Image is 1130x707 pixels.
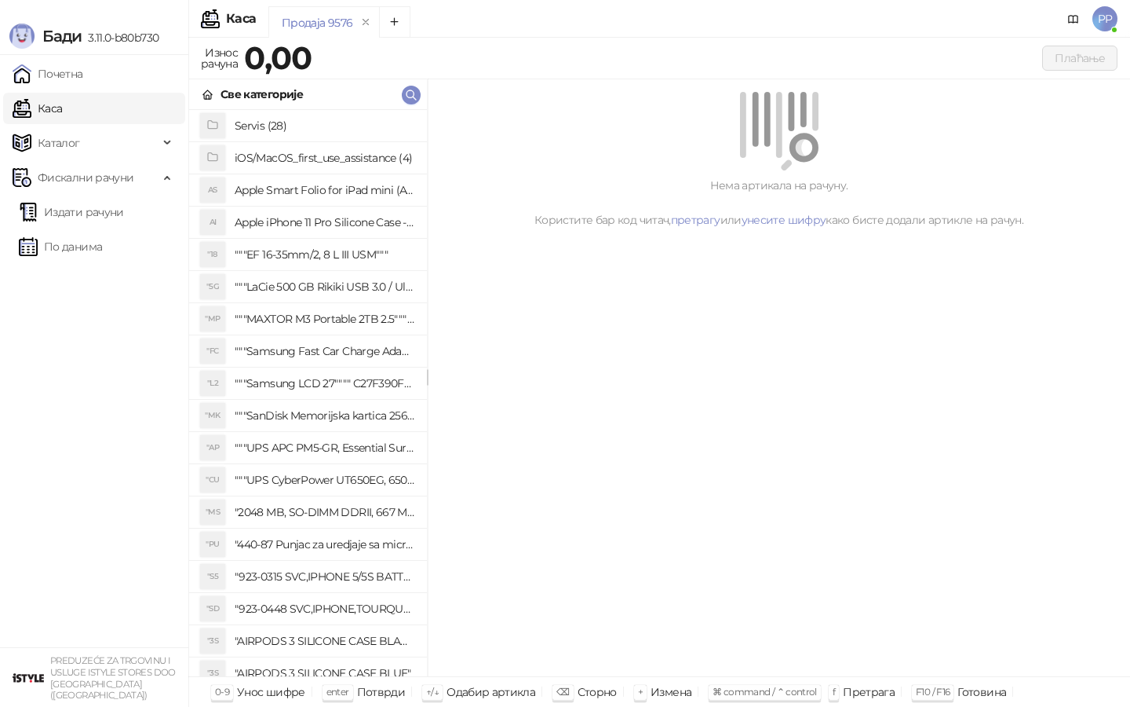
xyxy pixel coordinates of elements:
span: PP [1092,6,1117,31]
div: grid [189,110,427,676]
div: AS [200,178,225,203]
a: унесите шифру [742,213,826,227]
div: "L2 [200,371,225,396]
h4: "AIRPODS 3 SILICONE CASE BLUE" [235,661,414,686]
div: "MK [200,403,225,428]
button: Add tab [379,6,410,38]
h4: """LaCie 500 GB Rikiki USB 3.0 / Ultra Compact & Resistant aluminum / USB 3.0 / 2.5""""""" [235,274,414,299]
div: "MP [200,306,225,332]
div: Измена [651,682,691,702]
img: 64x64-companyLogo-77b92cf4-9946-4f36-9751-bf7bb5fd2c7d.png [13,662,44,694]
span: + [638,686,643,698]
div: "PU [200,532,225,557]
span: 0-9 [215,686,229,698]
div: "S5 [200,564,225,589]
button: Плаћање [1042,46,1117,71]
span: Бади [42,27,82,46]
div: Износ рачуна [198,42,241,74]
a: Издати рачуни [19,196,124,228]
a: Почетна [13,58,83,90]
div: "3S [200,628,225,654]
span: 3.11.0-b80b730 [82,31,159,45]
div: Продаја 9576 [282,14,352,31]
h4: iOS/MacOS_first_use_assistance (4) [235,145,414,170]
h4: """Samsung LCD 27"""" C27F390FHUXEN""" [235,371,414,396]
div: Претрага [843,682,895,702]
div: "AP [200,435,225,460]
h4: """MAXTOR M3 Portable 2TB 2.5"""" crni eksterni hard disk HX-M201TCB/GM""" [235,306,414,332]
div: "MS [200,500,225,525]
span: ⌘ command / ⌃ control [713,686,817,698]
span: enter [326,686,349,698]
span: ↑/↓ [426,686,439,698]
div: "3S [200,661,225,686]
span: Каталог [38,127,80,159]
div: Унос шифре [237,682,305,702]
h4: """SanDisk Memorijska kartica 256GB microSDXC sa SD adapterom SDSQXA1-256G-GN6MA - Extreme PLUS, ... [235,403,414,428]
div: "FC [200,339,225,364]
div: Одабир артикла [447,682,535,702]
div: Готовина [957,682,1006,702]
small: PREDUZEĆE ZA TRGOVINU I USLUGE ISTYLE STORES DOO [GEOGRAPHIC_DATA] ([GEOGRAPHIC_DATA]) [50,655,176,701]
h4: "AIRPODS 3 SILICONE CASE BLACK" [235,628,414,654]
h4: """Samsung Fast Car Charge Adapter, brzi auto punja_, boja crna""" [235,339,414,364]
div: Нема артикала на рачуну. Користите бар код читач, или како бисте додали артикле на рачун. [447,177,1111,229]
h4: "923-0448 SVC,IPHONE,TOURQUE DRIVER KIT .65KGF- CM Šrafciger " [235,596,414,621]
a: претрагу [671,213,720,227]
div: AI [200,210,225,235]
span: F10 / F16 [916,686,950,698]
div: Сторно [578,682,617,702]
h4: "440-87 Punjac za uredjaje sa micro USB portom 4/1, Stand." [235,532,414,557]
h4: """EF 16-35mm/2, 8 L III USM""" [235,242,414,267]
img: Logo [9,24,35,49]
span: f [833,686,835,698]
h4: "2048 MB, SO-DIMM DDRII, 667 MHz, Napajanje 1,8 0,1 V, Latencija CL5" [235,500,414,525]
a: По данима [19,231,102,262]
a: Каса [13,93,62,124]
h4: Apple iPhone 11 Pro Silicone Case - Black [235,210,414,235]
span: ⌫ [556,686,569,698]
h4: "923-0315 SVC,IPHONE 5/5S BATTERY REMOVAL TRAY Držač za iPhone sa kojim se otvara display [235,564,414,589]
div: Све категорије [221,86,303,103]
h4: """UPS CyberPower UT650EG, 650VA/360W , line-int., s_uko, desktop""" [235,467,414,493]
h4: """UPS APC PM5-GR, Essential Surge Arrest,5 utic_nica""" [235,435,414,460]
h4: Apple Smart Folio for iPad mini (A17 Pro) - Sage [235,178,414,203]
strong: 0,00 [244,38,312,77]
div: "5G [200,274,225,299]
div: "SD [200,596,225,621]
div: "CU [200,467,225,493]
span: Фискални рачуни [38,162,133,193]
h4: Servis (28) [235,113,414,138]
button: remove [355,16,376,29]
div: Каса [226,13,256,25]
div: "18 [200,242,225,267]
a: Документација [1061,6,1086,31]
div: Потврди [357,682,406,702]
